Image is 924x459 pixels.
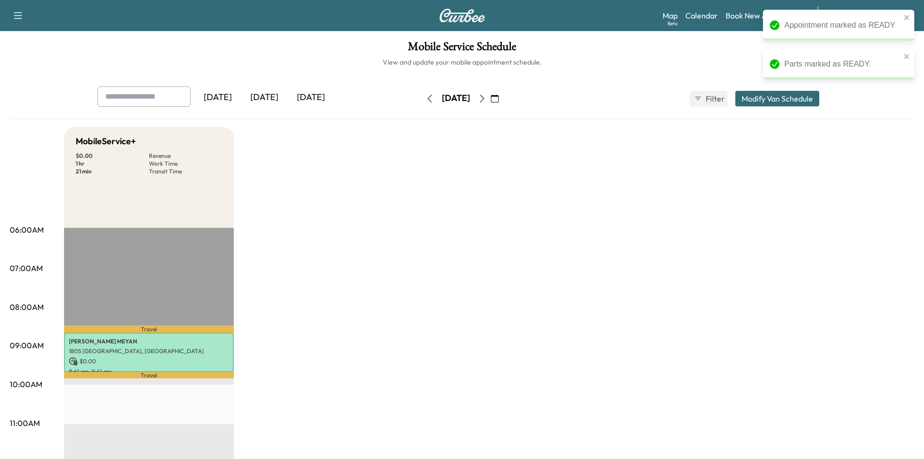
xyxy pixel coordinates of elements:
button: Modify Van Schedule [735,91,819,106]
div: Appointment marked as READY [784,19,901,31]
button: Filter [690,91,728,106]
p: 21 min [76,168,149,175]
p: Travel [64,325,234,333]
a: Calendar [685,10,718,21]
div: [DATE] [241,86,288,109]
div: Parts marked as READY. [784,58,901,70]
p: 1 hr [76,160,149,168]
p: 1805 [GEOGRAPHIC_DATA], [GEOGRAPHIC_DATA] [69,347,229,355]
p: 07:00AM [10,262,43,274]
div: [DATE] [288,86,334,109]
div: [DATE] [195,86,241,109]
span: Filter [706,93,723,104]
div: Beta [667,20,678,27]
p: Transit Time [149,168,222,175]
p: Work Time [149,160,222,168]
p: 09:00AM [10,340,44,351]
h6: View and update your mobile appointment schedule. [10,57,914,67]
button: close [904,14,910,21]
h1: Mobile Service Schedule [10,41,914,57]
button: close [904,52,910,60]
a: MapBeta [663,10,678,21]
p: Travel [64,372,234,378]
div: [DATE] [442,92,470,104]
p: [PERSON_NAME] MEYAN [69,338,229,345]
p: 06:00AM [10,224,44,236]
p: 10:00AM [10,378,42,390]
p: $ 0.00 [69,357,229,366]
p: 08:00AM [10,301,44,313]
p: 8:41 am - 9:41 am [69,368,229,375]
p: $ 0.00 [76,152,149,160]
p: Revenue [149,152,222,160]
p: 11:00AM [10,417,40,429]
img: Curbee Logo [439,9,486,22]
h5: MobileService+ [76,135,136,148]
a: Book New Appointment [726,10,808,21]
